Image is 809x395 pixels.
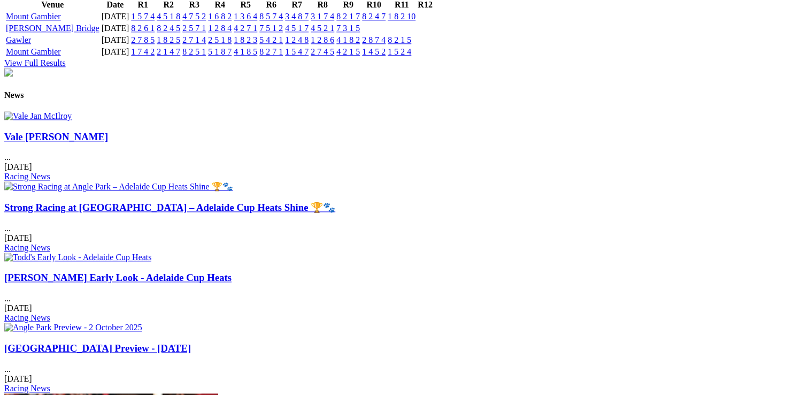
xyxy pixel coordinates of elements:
a: 8 2 4 5 [157,24,180,33]
a: Racing News [4,313,50,322]
a: 4 1 8 2 [336,35,360,44]
div: ... [4,272,805,323]
a: 8 2 1 7 [336,12,360,21]
a: 1 2 8 4 [208,24,232,33]
a: Gawler [6,35,31,44]
img: Strong Racing at Angle Park – Adelaide Cup Heats Shine 🏆🐾 [4,181,233,192]
td: [DATE] [101,23,130,34]
a: 8 2 4 7 [362,12,386,21]
a: 5 4 2 1 [259,35,283,44]
a: 2 1 4 7 [157,47,180,56]
span: [DATE] [4,303,32,313]
a: 8 2 1 5 [388,35,411,44]
td: [DATE] [101,11,130,22]
a: 8 5 7 4 [259,12,283,21]
a: 1 4 5 2 [362,47,386,56]
a: [PERSON_NAME] Early Look - Adelaide Cup Heats [4,272,232,283]
img: Todd's Early Look - Adelaide Cup Heats [4,253,151,262]
a: 4 1 8 5 [234,47,257,56]
a: 1 5 7 4 [131,12,155,21]
td: [DATE] [101,35,130,45]
a: Racing News [4,243,50,252]
a: 7 3 1 5 [336,24,360,33]
a: 4 7 5 2 [182,12,206,21]
a: 1 8 2 10 [388,12,415,21]
a: 1 8 2 5 [157,35,180,44]
a: 8 2 7 1 [259,47,283,56]
a: Racing News [4,384,50,393]
div: ... [4,343,805,393]
a: 8 2 5 1 [182,47,206,56]
a: 3 4 8 7 [285,12,309,21]
a: 2 7 1 4 [182,35,206,44]
img: chasers_homepage.jpg [4,68,13,77]
a: 1 2 4 8 [285,35,309,44]
img: Angle Park Preview - 2 October 2025 [4,323,142,332]
a: 4 5 2 1 [311,24,334,33]
a: View Full Results [4,58,66,67]
div: ... [4,202,805,253]
a: 4 5 1 8 [157,12,180,21]
img: Vale Jan McIlroy [4,111,72,121]
span: [DATE] [4,233,32,242]
a: 2 5 7 1 [182,24,206,33]
a: 1 5 2 4 [388,47,411,56]
a: 1 5 4 7 [285,47,309,56]
h4: News [4,90,805,100]
a: 8 2 6 1 [131,24,155,33]
a: 4 2 1 5 [336,47,360,56]
a: 1 3 6 4 [234,12,257,21]
span: [DATE] [4,162,32,171]
a: Strong Racing at [GEOGRAPHIC_DATA] – Adelaide Cup Heats Shine 🏆🐾 [4,202,335,213]
a: 2 8 7 4 [362,35,386,44]
a: 4 5 1 7 [285,24,309,33]
a: 1 8 2 3 [234,35,257,44]
a: 1 6 8 2 [208,12,232,21]
span: [DATE] [4,374,32,383]
a: Mount Gambier [6,47,61,56]
a: Mount Gambier [6,12,61,21]
a: [GEOGRAPHIC_DATA] Preview - [DATE] [4,343,191,354]
a: 1 7 4 2 [131,47,155,56]
a: 1 2 8 6 [311,35,334,44]
a: [PERSON_NAME] Bridge [6,24,99,33]
a: 2 7 4 5 [311,47,334,56]
a: Racing News [4,172,50,181]
td: [DATE] [101,47,130,57]
a: 7 5 1 2 [259,24,283,33]
a: 4 2 7 1 [234,24,257,33]
a: 5 1 8 7 [208,47,232,56]
a: 3 1 7 4 [311,12,334,21]
a: 2 7 8 5 [131,35,155,44]
a: Vale [PERSON_NAME] [4,131,108,142]
div: ... [4,131,805,182]
a: 2 5 1 8 [208,35,232,44]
